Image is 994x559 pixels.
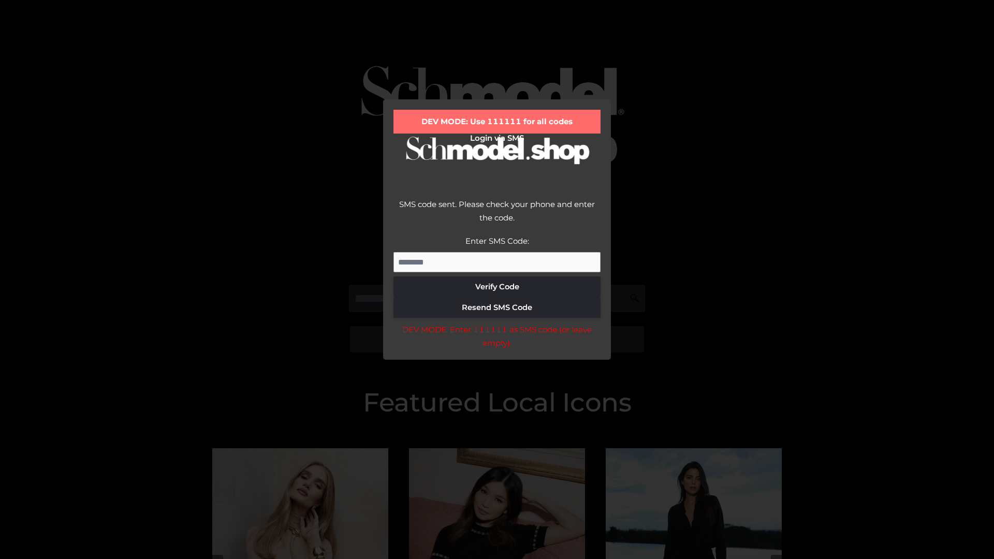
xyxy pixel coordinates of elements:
[393,297,601,318] button: Resend SMS Code
[393,323,601,349] div: DEV MODE: Enter 111111 as SMS code (or leave empty).
[393,110,601,134] div: DEV MODE: Use 111111 for all codes
[393,198,601,234] div: SMS code sent. Please check your phone and enter the code.
[393,276,601,297] button: Verify Code
[393,134,601,143] h2: Login via SMS
[465,236,529,246] label: Enter SMS Code:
